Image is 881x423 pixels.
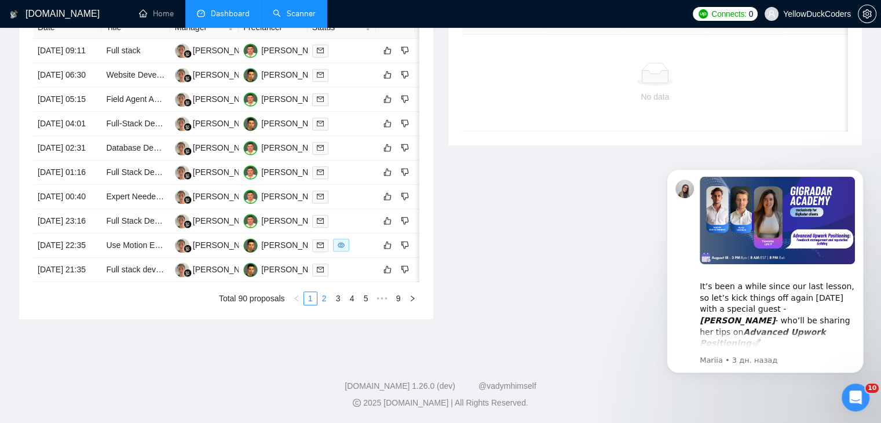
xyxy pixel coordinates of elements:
[261,166,328,178] div: [PERSON_NAME]
[184,147,192,155] img: gigradar-bm.png
[383,94,392,104] span: like
[184,123,192,131] img: gigradar-bm.png
[383,265,392,274] span: like
[398,238,412,252] button: dislike
[184,172,192,180] img: gigradar-bm.png
[381,116,394,130] button: like
[101,185,170,209] td: Expert Needed for AI Coding Platform Development
[193,141,259,154] div: [PERSON_NAME]
[398,92,412,106] button: dislike
[175,118,259,127] a: JS[PERSON_NAME]
[842,384,869,411] iframe: Intercom live chat
[33,112,101,136] td: [DATE] 04:01
[175,43,189,58] img: JS
[392,291,405,305] li: 9
[175,70,259,79] a: JS[PERSON_NAME]
[193,117,259,130] div: [PERSON_NAME]
[243,143,328,152] a: VT[PERSON_NAME]
[219,291,285,305] li: Total 90 proposals
[383,46,392,55] span: like
[101,136,170,161] td: Database Development for Product Catalog with API Integration
[184,50,192,58] img: gigradar-bm.png
[401,192,409,201] span: dislike
[33,136,101,161] td: [DATE] 02:31
[33,234,101,258] td: [DATE] 22:35
[398,189,412,203] button: dislike
[243,68,258,82] img: VK
[243,141,258,155] img: VT
[261,263,328,276] div: [PERSON_NAME]
[243,165,258,180] img: VT
[318,292,331,305] a: 2
[383,70,392,79] span: like
[290,291,304,305] li: Previous Page
[261,190,328,203] div: [PERSON_NAME]
[106,167,242,177] a: Full Stack Developer - Woocommerce
[243,262,258,277] img: VK
[101,258,170,282] td: Full stack development: control panel for security product
[383,143,392,152] span: like
[184,220,192,228] img: gigradar-bm.png
[175,94,259,103] a: JS[PERSON_NAME]
[317,144,324,151] span: mail
[346,292,359,305] a: 4
[175,264,259,274] a: JS[PERSON_NAME]
[317,217,324,224] span: mail
[304,292,317,305] a: 1
[243,70,328,79] a: VK[PERSON_NAME]
[317,71,324,78] span: mail
[193,93,259,105] div: [PERSON_NAME]
[373,291,392,305] span: •••
[398,68,412,82] button: dislike
[317,242,324,249] span: mail
[184,196,192,204] img: gigradar-bm.png
[261,117,328,130] div: [PERSON_NAME]
[261,93,328,105] div: [PERSON_NAME]
[33,209,101,234] td: [DATE] 23:16
[338,242,345,249] span: eye
[858,9,876,19] span: setting
[243,189,258,204] img: VT
[304,291,317,305] li: 1
[175,240,259,249] a: JS[PERSON_NAME]
[184,269,192,277] img: gigradar-bm.png
[381,165,394,179] button: like
[865,384,879,393] span: 10
[699,9,708,19] img: upwork-logo.png
[405,291,419,305] button: right
[33,161,101,185] td: [DATE] 01:16
[332,292,345,305] a: 3
[106,143,335,152] a: Database Development for Product Catalog with API Integration
[193,239,259,251] div: [PERSON_NAME]
[175,191,259,200] a: JS[PERSON_NAME]
[360,292,372,305] a: 5
[381,68,394,82] button: like
[243,94,328,103] a: VT[PERSON_NAME]
[10,5,18,24] img: logo
[317,266,324,273] span: mail
[175,167,259,176] a: JS[PERSON_NAME]
[401,143,409,152] span: dislike
[261,44,328,57] div: [PERSON_NAME]
[261,68,328,81] div: [PERSON_NAME]
[261,239,328,251] div: [PERSON_NAME]
[33,87,101,112] td: [DATE] 05:15
[106,94,292,104] a: Field Agent App and CRM Development using Glide
[711,8,746,20] span: Connects:
[405,291,419,305] li: Next Page
[243,216,328,225] a: VT[PERSON_NAME]
[353,399,361,407] span: copyright
[261,214,328,227] div: [PERSON_NAME]
[184,99,192,107] img: gigradar-bm.png
[193,214,259,227] div: [PERSON_NAME]
[401,94,409,104] span: dislike
[106,240,314,250] a: Use Motion Expert Wanted – Automate Sales & Marketing
[858,5,876,23] button: setting
[33,39,101,63] td: [DATE] 09:11
[290,291,304,305] button: left
[478,381,536,391] a: @vadymhimself
[243,264,328,274] a: VK[PERSON_NAME]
